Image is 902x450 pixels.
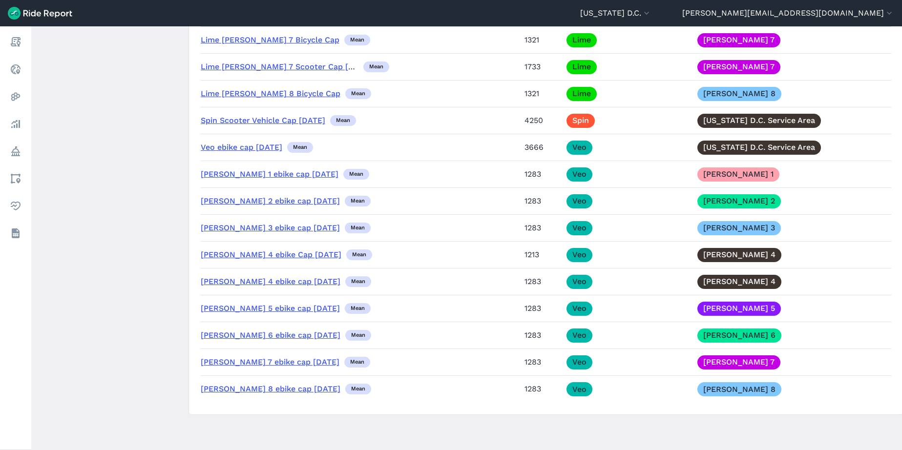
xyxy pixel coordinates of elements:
[697,167,779,182] a: [PERSON_NAME] 1
[682,7,894,19] button: [PERSON_NAME][EMAIL_ADDRESS][DOMAIN_NAME]
[521,27,563,54] td: 1321
[566,355,592,369] a: Veo
[521,188,563,215] td: 1283
[580,7,651,19] button: [US_STATE] D.C.
[697,221,781,235] a: [PERSON_NAME] 3
[566,141,592,155] a: Veo
[521,242,563,268] td: 1213
[521,81,563,107] td: 1321
[363,61,389,72] div: mean
[697,275,781,289] a: [PERSON_NAME] 4
[697,355,780,369] a: [PERSON_NAME] 7
[566,221,592,235] a: Veo
[345,330,371,341] div: mean
[7,197,24,215] a: Health
[566,328,592,343] a: Veo
[201,196,340,205] a: [PERSON_NAME] 2 ebike cap [DATE]
[566,114,595,128] a: Spin
[201,116,325,125] a: Spin Scooter Vehicle Cap [DATE]
[201,330,340,340] a: [PERSON_NAME] 6 ebike cap [DATE]
[344,357,370,368] div: mean
[697,302,781,316] a: [PERSON_NAME] 5
[201,62,372,71] a: Lime [PERSON_NAME] 7 Scooter Cap [DATE]
[346,249,372,260] div: mean
[566,275,592,289] a: Veo
[697,248,781,262] a: [PERSON_NAME] 4
[201,250,341,259] a: [PERSON_NAME] 4 ebike Cap [DATE]
[330,115,356,126] div: mean
[521,134,563,161] td: 3666
[521,107,563,134] td: 4250
[345,88,371,99] div: mean
[7,33,24,51] a: Report
[521,54,563,81] td: 1733
[566,382,592,396] a: Veo
[697,328,781,343] a: [PERSON_NAME] 6
[566,302,592,316] a: Veo
[697,114,821,128] a: [US_STATE] D.C. Service Area
[566,248,592,262] a: Veo
[521,322,563,349] td: 1283
[7,61,24,78] a: Realtime
[697,60,780,74] a: [PERSON_NAME] 7
[201,277,340,286] a: [PERSON_NAME] 4 ebike cap [DATE]
[521,376,563,403] td: 1283
[697,382,781,396] a: [PERSON_NAME] 8
[345,276,371,287] div: mean
[566,60,597,74] a: Lime
[566,33,597,47] a: Lime
[697,141,821,155] a: [US_STATE] D.C. Service Area
[201,223,340,232] a: [PERSON_NAME] 3 ebike cap [DATE]
[697,33,780,47] a: [PERSON_NAME] 7
[343,169,369,180] div: mean
[201,357,339,367] a: [PERSON_NAME] 7 ebike cap [DATE]
[201,89,340,98] a: Lime [PERSON_NAME] 8 Bicycle Cap
[521,268,563,295] td: 1283
[521,349,563,376] td: 1283
[7,225,24,242] a: Datasets
[7,88,24,105] a: Heatmaps
[345,384,371,394] div: mean
[201,169,338,179] a: [PERSON_NAME] 1 ebike cap [DATE]
[521,215,563,242] td: 1283
[287,142,313,153] div: mean
[201,304,340,313] a: [PERSON_NAME] 5 ebike cap [DATE]
[7,115,24,133] a: Analyze
[8,7,72,20] img: Ride Report
[566,167,592,182] a: Veo
[345,303,371,314] div: mean
[345,196,371,206] div: mean
[697,87,781,101] a: [PERSON_NAME] 8
[697,194,781,208] a: [PERSON_NAME] 2
[201,35,339,44] a: Lime [PERSON_NAME] 7 Bicycle Cap
[7,143,24,160] a: Policy
[7,170,24,187] a: Areas
[201,143,282,152] a: Veo ebike cap [DATE]
[521,161,563,188] td: 1283
[521,295,563,322] td: 1283
[345,223,371,233] div: mean
[566,87,597,101] a: Lime
[201,384,340,393] a: [PERSON_NAME] 8 ebike cap [DATE]
[344,35,370,45] div: mean
[566,194,592,208] a: Veo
